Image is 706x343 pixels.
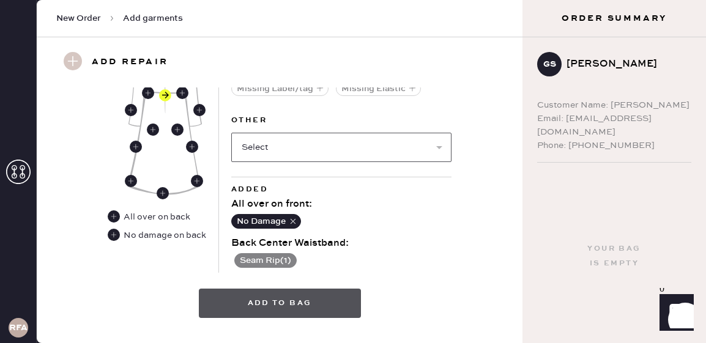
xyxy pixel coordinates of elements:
div: Back Left Skirt Body [147,124,159,136]
div: Back Center Waistband [159,89,171,101]
button: Missing Elastic [336,81,421,96]
div: Back Left Side Seam [125,175,137,187]
div: Back Right Skirt Body [171,124,184,136]
div: Back Center Waistband : [231,236,451,251]
button: No Damage [231,214,301,229]
div: Your bag is empty [587,242,641,271]
h3: GS [543,60,556,68]
div: Customer Name: [PERSON_NAME] [537,98,691,112]
img: Garment image [127,40,202,195]
span: Deliver to: [537,168,603,182]
iframe: Front Chat [648,288,700,341]
h3: Order Summary [522,12,706,24]
div: No damage on back [108,229,206,242]
div: [PERSON_NAME] [567,57,682,72]
div: Back Right Side Seam [186,141,198,153]
div: Back Left Waistband [142,87,154,99]
div: Back Right Side Seam [191,175,203,187]
div: Back Center Hem [157,187,169,199]
div: Back Left Side Seam [130,141,142,153]
button: Add to bag [199,289,361,318]
div: All over on front : [231,197,451,212]
div: No damage on back [124,229,206,242]
div: Back Left Sleeve [125,104,137,116]
h3: Add repair [92,52,168,73]
div: Email: [EMAIL_ADDRESS][DOMAIN_NAME] [537,112,691,139]
div: Back Right Sleeve [193,104,206,116]
div: All over on back [124,210,190,224]
h3: RFA [9,323,28,332]
span: New Order [56,12,101,24]
label: Other [231,113,451,128]
div: Phone: [PHONE_NUMBER] [537,139,691,152]
button: Seam Rip(1) [234,253,297,268]
div: Back Right Waistband [176,87,188,99]
span: Add garments [123,12,183,24]
div: Added [231,182,451,197]
div: All over on back [108,210,191,224]
button: Missing Label/tag [231,81,329,96]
